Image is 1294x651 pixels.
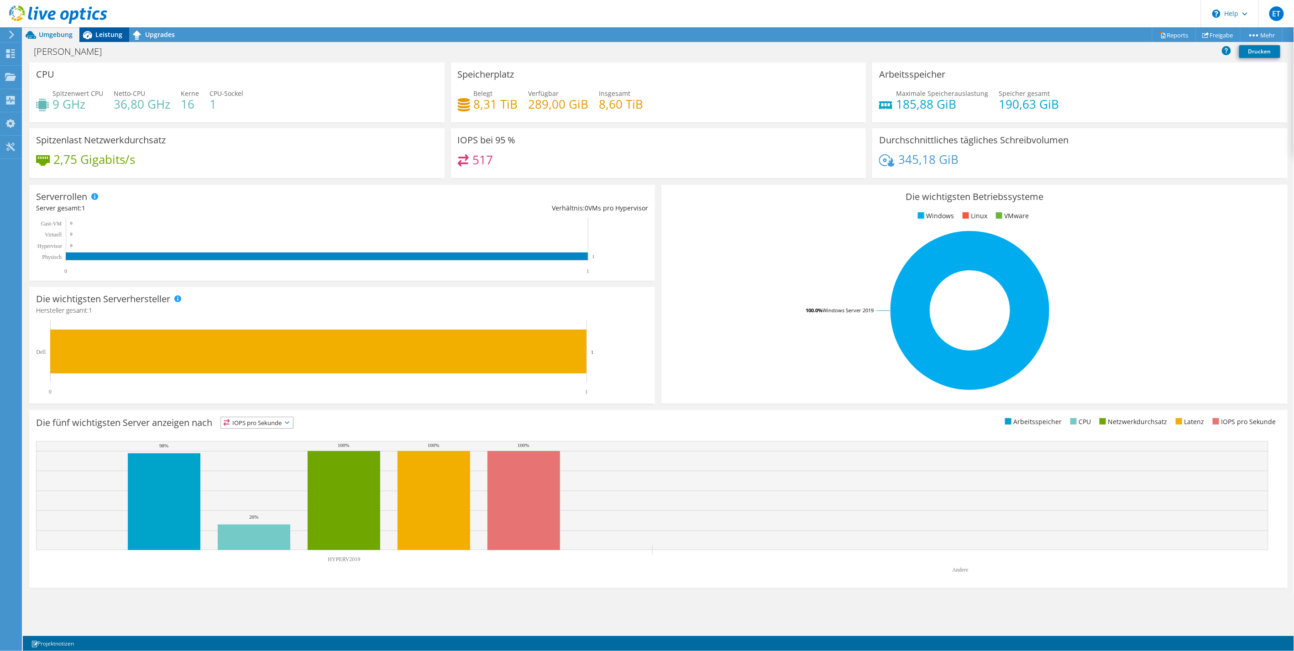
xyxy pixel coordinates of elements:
span: Maximale Speicherauslastung [896,89,988,98]
text: 0 [70,243,73,248]
a: Drucken [1239,45,1280,58]
span: Netto-CPU [114,89,145,98]
li: CPU [1068,417,1091,427]
h3: Spitzenlast Netzwerkdurchsatz [36,135,166,145]
li: Netzwerkdurchsatz [1097,417,1168,427]
h3: Speicherplatz [458,69,514,79]
div: Server gesamt: [36,203,342,213]
li: Arbeitsspeicher [1003,417,1062,427]
a: Projektnotizen [25,638,80,649]
h4: 190,63 GiB [999,99,1059,109]
li: VMware [994,211,1029,221]
span: Leistung [95,30,122,39]
h3: Die wichtigsten Betriebssysteme [668,192,1280,202]
h3: Arbeitsspeicher [879,69,945,79]
span: Upgrades [145,30,175,39]
text: 0 [70,221,73,226]
text: 1 [592,254,595,259]
h4: Hersteller gesamt: [36,305,648,315]
h4: 8,31 TiB [474,99,518,109]
h4: 9 GHz [52,99,103,109]
text: Hypervisor [37,243,62,249]
div: Verhältnis: VMs pro Hypervisor [342,203,649,213]
text: 26% [249,514,258,520]
span: Verfügbar [529,89,559,98]
text: HYPERV2019 [328,556,360,562]
span: ET [1269,6,1284,21]
h4: 1 [210,99,243,109]
span: CPU-Sockel [210,89,243,98]
svg: \n [1212,10,1221,18]
span: Spitzenwert CPU [52,89,103,98]
text: Dell [36,349,46,355]
h4: 517 [472,155,493,165]
li: Linux [960,211,988,221]
text: Gast-VM [41,220,62,227]
tspan: Windows Server 2019 [823,307,874,314]
h4: 345,18 GiB [898,154,959,164]
text: 100% [428,442,440,448]
h1: [PERSON_NAME] [30,47,116,57]
span: 1 [89,306,92,315]
a: Mehr [1240,28,1283,42]
h3: Durchschnittliches tägliches Schreibvolumen [879,135,1069,145]
h4: 2,75 Gigabits/s [53,154,135,164]
a: Freigabe [1195,28,1241,42]
h4: 36,80 GHz [114,99,170,109]
text: 1 [587,268,589,274]
span: 0 [585,204,588,212]
text: 1 [585,388,588,395]
text: Physisch [42,254,62,260]
span: Umgebung [39,30,73,39]
text: 98% [159,443,168,448]
text: Virtuell [45,231,62,238]
text: 0 [49,388,52,395]
li: IOPS pro Sekunde [1210,417,1276,427]
h3: IOPS bei 95 % [458,135,516,145]
text: 100% [338,442,350,448]
span: IOPS pro Sekunde [221,417,293,428]
span: Belegt [474,89,493,98]
h4: 16 [181,99,199,109]
a: Reports [1152,28,1196,42]
h4: 8,60 TiB [599,99,644,109]
h3: Die wichtigsten Serverhersteller [36,294,170,304]
span: Speicher gesamt [999,89,1050,98]
tspan: 100.0% [806,307,823,314]
text: 100% [518,442,529,448]
li: Windows [916,211,954,221]
span: Kerne [181,89,199,98]
h4: 185,88 GiB [896,99,988,109]
text: 0 [64,268,67,274]
text: 0 [70,232,73,236]
text: 1 [591,349,594,355]
text: Andere [952,567,968,573]
h3: Serverrollen [36,192,87,202]
li: Latenz [1174,417,1205,427]
span: Insgesamt [599,89,631,98]
span: 1 [82,204,85,212]
h3: CPU [36,69,54,79]
h4: 289,00 GiB [529,99,589,109]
